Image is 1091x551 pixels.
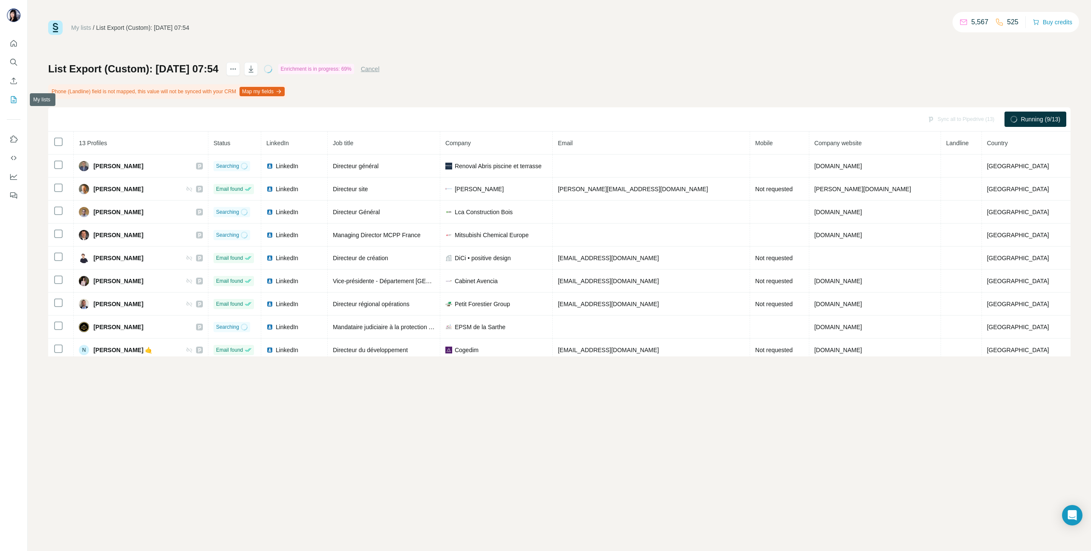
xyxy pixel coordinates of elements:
[455,231,529,239] span: Mitsubishi Chemical Europe
[266,163,273,169] img: LinkedIn logo
[558,186,708,192] span: [PERSON_NAME][EMAIL_ADDRESS][DOMAIN_NAME]
[266,278,273,284] img: LinkedIn logo
[216,323,239,331] span: Searching
[48,20,63,35] img: Surfe Logo
[216,277,243,285] span: Email found
[755,140,773,146] span: Mobile
[276,231,298,239] span: LinkedIn
[240,87,285,96] button: Map my fields
[216,346,243,354] span: Email found
[455,208,513,216] span: Lca Construction Bois
[93,300,143,308] span: [PERSON_NAME]
[48,84,286,99] div: Phone (Landline) field is not mapped, this value will not be synced with your CRM
[276,254,298,262] span: LinkedIn
[455,185,504,193] span: [PERSON_NAME]
[276,208,298,216] span: LinkedIn
[266,186,273,192] img: LinkedIn logo
[79,345,89,355] div: N
[755,301,793,307] span: Not requested
[79,322,89,332] img: Avatar
[93,208,143,216] span: [PERSON_NAME]
[266,301,273,307] img: LinkedIn logo
[755,347,793,353] span: Not requested
[445,188,452,190] img: company-logo
[987,347,1049,353] span: [GEOGRAPHIC_DATA]
[455,346,479,354] span: Cogedim
[48,62,219,76] h1: List Export (Custom): [DATE] 07:54
[814,209,862,215] span: [DOMAIN_NAME]
[445,209,452,215] img: company-logo
[216,185,243,193] span: Email found
[455,277,498,285] span: Cabinet Avencia
[278,64,354,74] div: Enrichment is in progress: 69%
[79,161,89,171] img: Avatar
[93,346,152,354] span: [PERSON_NAME] 🤙
[7,55,20,70] button: Search
[361,65,380,73] button: Cancel
[814,301,862,307] span: [DOMAIN_NAME]
[7,132,20,147] button: Use Surfe on LinkedIn
[93,277,143,285] span: [PERSON_NAME]
[276,346,298,354] span: LinkedIn
[333,278,478,284] span: Vice-présidente - Département [GEOGRAPHIC_DATA]
[445,324,452,330] img: company-logo
[333,140,353,146] span: Job title
[445,278,452,284] img: company-logo
[93,162,143,170] span: [PERSON_NAME]
[987,278,1049,284] span: [GEOGRAPHIC_DATA]
[216,300,243,308] span: Email found
[276,323,298,331] span: LinkedIn
[266,324,273,330] img: LinkedIn logo
[814,278,862,284] span: [DOMAIN_NAME]
[333,186,368,192] span: Directeur site
[455,162,542,170] span: Renoval Abris piscine et terrasse
[7,9,20,22] img: Avatar
[276,277,298,285] span: LinkedIn
[266,232,273,238] img: LinkedIn logo
[93,254,143,262] span: [PERSON_NAME]
[971,17,988,27] p: 5,567
[79,184,89,194] img: Avatar
[333,301,410,307] span: Directeur régional opérations
[71,24,91,31] a: My lists
[445,140,471,146] span: Company
[1021,115,1060,123] span: Running (9/13)
[7,169,20,184] button: Dashboard
[445,347,452,353] img: company-logo
[266,347,273,353] img: LinkedIn logo
[558,301,659,307] span: [EMAIL_ADDRESS][DOMAIN_NAME]
[216,208,239,216] span: Searching
[755,186,793,192] span: Not requested
[7,188,20,203] button: Feedback
[455,300,510,308] span: Petit Forestier Group
[93,185,143,193] span: [PERSON_NAME]
[79,207,89,217] img: Avatar
[333,324,461,330] span: Mandataire judiciaire à la protection des majeurs
[455,323,505,331] span: EPSM de la Sarthe
[266,209,273,215] img: LinkedIn logo
[445,232,452,238] img: company-logo
[333,163,378,169] span: Directeur général
[987,255,1049,261] span: [GEOGRAPHIC_DATA]
[266,255,273,261] img: LinkedIn logo
[987,301,1049,307] span: [GEOGRAPHIC_DATA]
[79,140,107,146] span: 13 Profiles
[558,255,659,261] span: [EMAIL_ADDRESS][DOMAIN_NAME]
[558,347,659,353] span: [EMAIL_ADDRESS][DOMAIN_NAME]
[987,232,1049,238] span: [GEOGRAPHIC_DATA]
[333,232,421,238] span: Managing Director MCPP France
[987,140,1008,146] span: Country
[814,140,862,146] span: Company website
[96,23,189,32] div: List Export (Custom): [DATE] 07:54
[814,186,911,192] span: [PERSON_NAME][DOMAIN_NAME]
[216,254,243,262] span: Email found
[333,255,388,261] span: Directeur de création
[333,347,408,353] span: Directeur du développement
[7,92,20,107] button: My lists
[7,36,20,51] button: Quick start
[1007,17,1019,27] p: 525
[93,23,95,32] li: /
[1062,505,1082,525] div: Open Intercom Messenger
[558,140,573,146] span: Email
[79,276,89,286] img: Avatar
